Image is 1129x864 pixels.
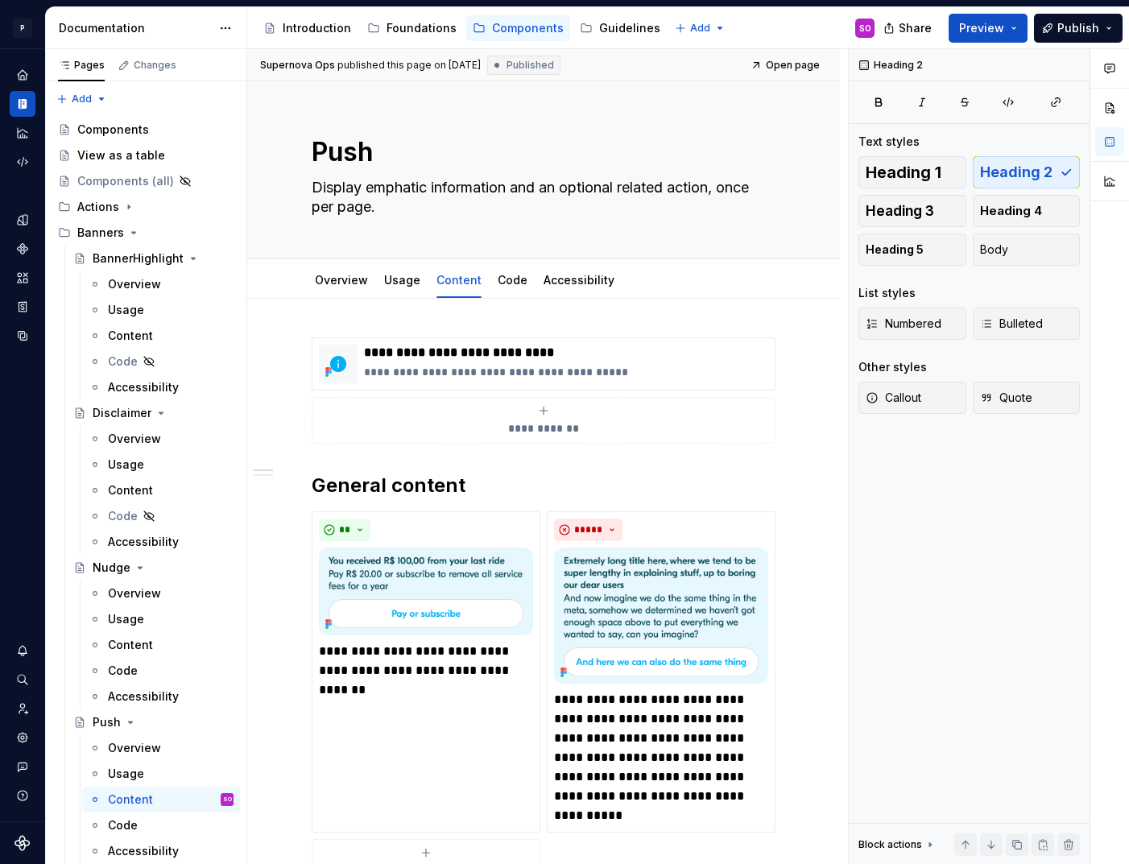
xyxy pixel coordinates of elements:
[108,431,161,447] div: Overview
[573,15,667,41] a: Guidelines
[108,766,144,782] div: Usage
[77,147,165,163] div: View as a table
[108,843,179,859] div: Accessibility
[82,297,240,323] a: Usage
[67,400,240,426] a: Disclaimer
[108,534,179,550] div: Accessibility
[14,835,31,851] svg: Supernova Logo
[866,390,921,406] span: Callout
[82,761,240,787] a: Usage
[949,14,1028,43] button: Preview
[980,316,1043,332] span: Bulleted
[980,390,1032,406] span: Quote
[72,93,92,105] span: Add
[257,12,667,44] div: Page tree
[108,585,161,601] div: Overview
[312,473,775,498] h2: General content
[980,242,1008,258] span: Body
[82,323,240,349] a: Content
[10,638,35,664] button: Notifications
[10,236,35,262] div: Components
[82,632,240,658] a: Content
[599,20,660,36] div: Guidelines
[959,20,1004,36] span: Preview
[77,225,124,241] div: Banners
[82,477,240,503] a: Content
[491,263,534,296] div: Code
[108,302,144,318] div: Usage
[319,345,358,383] img: da64f253-f20c-4df4-87d6-ded315c21d55.png
[283,20,351,36] div: Introduction
[82,606,240,632] a: Usage
[82,684,240,709] a: Accessibility
[980,203,1042,219] span: Heading 4
[10,696,35,721] div: Invite team
[1057,20,1099,36] span: Publish
[108,740,161,756] div: Overview
[108,688,179,705] div: Accessibility
[10,725,35,750] div: Settings
[858,833,937,856] div: Block actions
[537,263,621,296] div: Accessibility
[690,22,710,35] span: Add
[10,62,35,88] a: Home
[93,405,151,421] div: Disclaimer
[337,59,481,72] div: published this page on [DATE]
[93,560,130,576] div: Nudge
[82,349,240,374] a: Code
[10,667,35,692] button: Search ⌘K
[1034,14,1123,43] button: Publish
[108,817,138,833] div: Code
[10,207,35,233] a: Design tokens
[10,323,35,349] div: Data sources
[108,276,161,292] div: Overview
[10,91,35,117] a: Documentation
[10,120,35,146] div: Analytics
[52,88,112,110] button: Add
[866,242,924,258] span: Heading 5
[134,59,176,72] div: Changes
[82,374,240,400] a: Accessibility
[82,658,240,684] a: Code
[77,173,174,189] div: Components (all)
[52,194,240,220] div: Actions
[108,663,138,679] div: Code
[3,10,42,45] button: P
[319,548,533,635] img: d4ba8b66-9301-41ea-8718-e751f66f08a1.png
[82,426,240,452] a: Overview
[766,59,820,72] span: Open page
[10,294,35,320] a: Storybook stories
[858,382,966,414] button: Callout
[52,220,240,246] div: Banners
[361,15,463,41] a: Foundations
[10,754,35,779] div: Contact support
[10,149,35,175] a: Code automation
[82,838,240,864] a: Accessibility
[466,15,570,41] a: Components
[973,308,1081,340] button: Bulleted
[13,19,32,38] div: P
[59,20,211,36] div: Documentation
[315,273,368,287] a: Overview
[670,17,730,39] button: Add
[223,792,232,808] div: SO
[108,508,138,524] div: Code
[82,581,240,606] a: Overview
[384,273,420,287] a: Usage
[858,285,916,301] div: List styles
[858,195,966,227] button: Heading 3
[746,54,827,76] a: Open page
[77,199,119,215] div: Actions
[858,156,966,188] button: Heading 1
[108,637,153,653] div: Content
[858,838,922,851] div: Block actions
[866,203,934,219] span: Heading 3
[430,263,488,296] div: Content
[554,548,768,684] img: 392cb8d6-d87f-486e-b72c-1618a5259492.png
[67,246,240,271] a: BannerHighlight
[436,273,482,287] a: Content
